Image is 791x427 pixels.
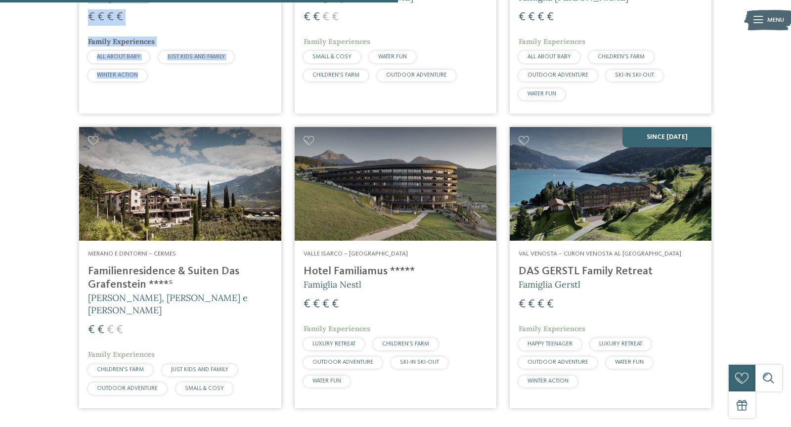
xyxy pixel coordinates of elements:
[332,299,339,310] span: €
[88,292,248,316] span: [PERSON_NAME], [PERSON_NAME] e [PERSON_NAME]
[537,11,544,23] span: €
[116,324,123,336] span: €
[312,359,373,365] span: OUTDOOR ADVENTURE
[97,367,144,373] span: CHILDREN’S FARM
[615,72,654,78] span: SKI-IN SKI-OUT
[88,265,272,292] h4: Familienresidence & Suiten Das Grafenstein ****ˢ
[304,37,370,46] span: Family Experiences
[107,11,114,23] span: €
[313,11,320,23] span: €
[527,359,588,365] span: OUTDOOR ADVENTURE
[185,385,224,391] span: SMALL & COSY
[527,91,556,97] span: WATER FUN
[519,251,681,257] span: Val Venosta – Curon Venosta al [GEOGRAPHIC_DATA]
[547,11,554,23] span: €
[519,37,585,46] span: Family Experiences
[97,72,138,78] span: WINTER ACTION
[382,341,429,347] span: CHILDREN’S FARM
[537,299,544,310] span: €
[519,299,526,310] span: €
[519,324,585,333] span: Family Experiences
[88,350,155,359] span: Family Experiences
[312,54,352,60] span: SMALL & COSY
[304,324,370,333] span: Family Experiences
[519,11,526,23] span: €
[615,359,644,365] span: WATER FUN
[295,127,496,241] img: Cercate un hotel per famiglie? Qui troverete solo i migliori!
[510,127,711,241] img: Cercate un hotel per famiglie? Qui troverete solo i migliori!
[295,127,496,408] a: Cercate un hotel per famiglie? Qui troverete solo i migliori! Valle Isarco – [GEOGRAPHIC_DATA] Ho...
[313,299,320,310] span: €
[519,279,580,290] span: Famiglia Gerstl
[88,251,176,257] span: Merano e dintorni – Cermes
[519,265,703,278] h4: DAS GERSTL Family Retreat
[378,54,407,60] span: WATER FUN
[171,367,228,373] span: JUST KIDS AND FAMILY
[304,299,310,310] span: €
[312,378,341,384] span: WATER FUN
[547,299,554,310] span: €
[304,251,408,257] span: Valle Isarco – [GEOGRAPHIC_DATA]
[168,54,225,60] span: JUST KIDS AND FAMILY
[304,11,310,23] span: €
[312,341,355,347] span: LUXURY RETREAT
[97,324,104,336] span: €
[322,11,329,23] span: €
[322,299,329,310] span: €
[79,127,281,408] a: Cercate un hotel per famiglie? Qui troverete solo i migliori! Merano e dintorni – Cermes Familien...
[116,11,123,23] span: €
[527,341,572,347] span: HAPPY TEENAGER
[386,72,447,78] span: OUTDOOR ADVENTURE
[528,299,535,310] span: €
[510,127,711,408] a: Cercate un hotel per famiglie? Qui troverete solo i migliori! SINCE [DATE] Val Venosta – Curon Ve...
[527,378,569,384] span: WINTER ACTION
[97,11,104,23] span: €
[88,11,95,23] span: €
[97,54,140,60] span: ALL ABOUT BABY
[312,72,359,78] span: CHILDREN’S FARM
[107,324,114,336] span: €
[599,341,642,347] span: LUXURY RETREAT
[97,385,158,391] span: OUTDOOR ADVENTURE
[332,11,339,23] span: €
[79,127,281,241] img: Cercate un hotel per famiglie? Qui troverete solo i migliori!
[400,359,439,365] span: SKI-IN SKI-OUT
[88,324,95,336] span: €
[527,54,571,60] span: ALL ABOUT BABY
[528,11,535,23] span: €
[598,54,645,60] span: CHILDREN’S FARM
[88,37,155,46] span: Family Experiences
[527,72,588,78] span: OUTDOOR ADVENTURE
[304,279,361,290] span: Famiglia Nestl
